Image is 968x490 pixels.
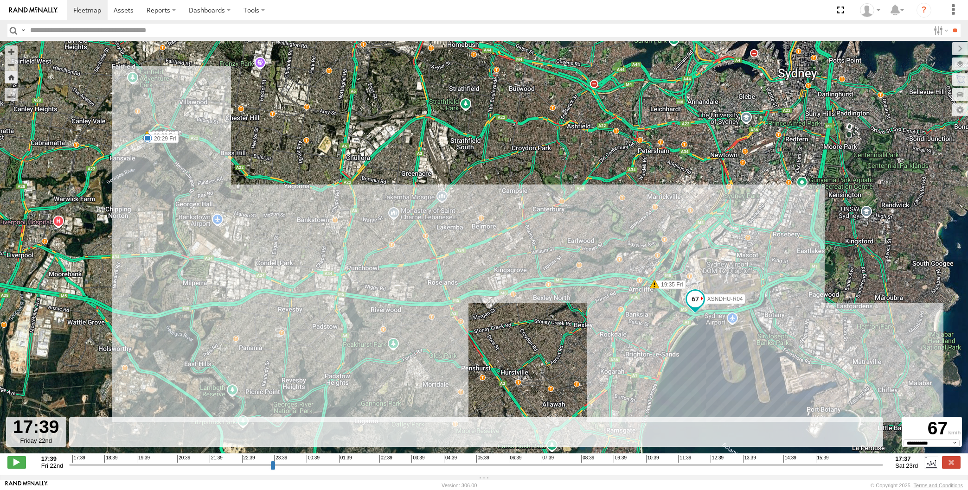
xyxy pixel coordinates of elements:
span: 15:39 [816,455,829,463]
span: 05:39 [476,455,489,463]
label: 20:29 Fri [147,134,179,143]
label: 19:35 Fri [654,280,686,289]
span: 14:39 [783,455,796,463]
label: Search Filter Options [930,24,950,37]
label: Measure [5,88,18,101]
label: 20:00 Fri [147,132,178,140]
span: 21:39 [210,455,223,463]
span: Fri 22nd Aug 2025 [41,462,64,469]
div: Version: 306.00 [442,483,477,488]
button: Zoom in [5,45,18,58]
span: XSNDHU-R04 [707,296,743,302]
span: 11:39 [678,455,691,463]
span: Sat 23rd Aug 2025 [895,462,918,469]
span: 19:39 [137,455,150,463]
strong: 17:39 [41,455,64,462]
span: 03:39 [411,455,424,463]
span: 13:39 [743,455,756,463]
span: 00:39 [307,455,320,463]
span: 18:39 [104,455,117,463]
div: © Copyright 2025 - [871,483,963,488]
span: 20:39 [177,455,190,463]
span: 22:39 [242,455,255,463]
span: 12:39 [711,455,724,463]
span: 04:39 [444,455,457,463]
label: Play/Stop [7,456,26,468]
label: Search Query [19,24,27,37]
button: Zoom out [5,58,18,71]
span: 08:39 [581,455,594,463]
span: 02:39 [379,455,392,463]
span: 09:39 [614,455,627,463]
label: Close [942,456,961,468]
a: Visit our Website [5,481,48,490]
span: 06:39 [509,455,522,463]
span: 17:39 [72,455,85,463]
span: 10:39 [646,455,659,463]
i: ? [917,3,931,18]
label: Map Settings [952,103,968,116]
div: Quang MAC [857,3,884,17]
span: 07:39 [541,455,554,463]
div: 67 [903,418,961,439]
button: Zoom Home [5,71,18,83]
span: 23:39 [274,455,287,463]
strong: 17:37 [895,455,918,462]
img: rand-logo.svg [9,7,58,13]
a: Terms and Conditions [914,483,963,488]
span: 01:39 [339,455,352,463]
